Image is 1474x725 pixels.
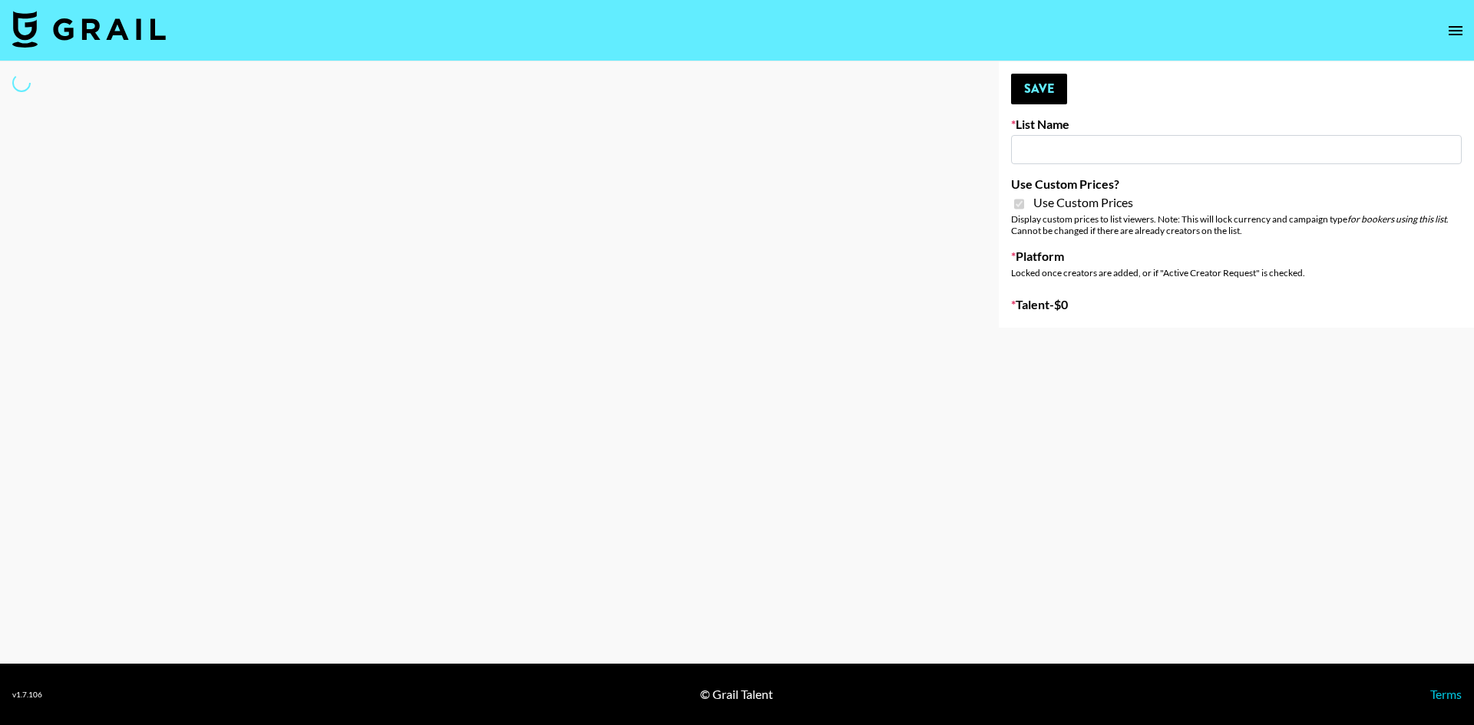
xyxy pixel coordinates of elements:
[1011,117,1462,132] label: List Name
[1347,213,1446,225] em: for bookers using this list
[700,687,773,702] div: © Grail Talent
[1011,176,1462,192] label: Use Custom Prices?
[1033,195,1133,210] span: Use Custom Prices
[12,11,166,48] img: Grail Talent
[1011,297,1462,312] label: Talent - $ 0
[1430,687,1462,701] a: Terms
[1011,213,1462,236] div: Display custom prices to list viewers. Note: This will lock currency and campaign type . Cannot b...
[1011,249,1462,264] label: Platform
[1440,15,1471,46] button: open drawer
[1011,267,1462,278] div: Locked once creators are added, or if "Active Creator Request" is checked.
[12,690,42,700] div: v 1.7.106
[1011,74,1067,104] button: Save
